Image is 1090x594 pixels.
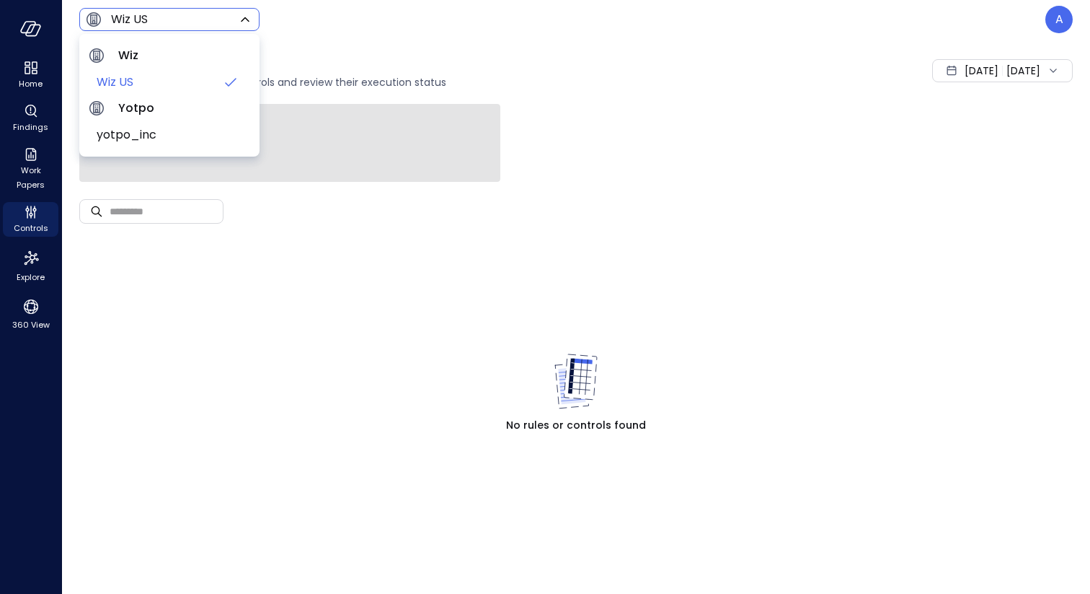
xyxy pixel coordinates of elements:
[118,100,154,117] span: Yotpo
[88,122,251,148] li: yotpo_inc
[97,126,239,144] span: yotpo_inc
[118,47,138,64] span: Wiz
[88,69,251,95] li: Wiz US
[97,74,216,91] span: Wiz US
